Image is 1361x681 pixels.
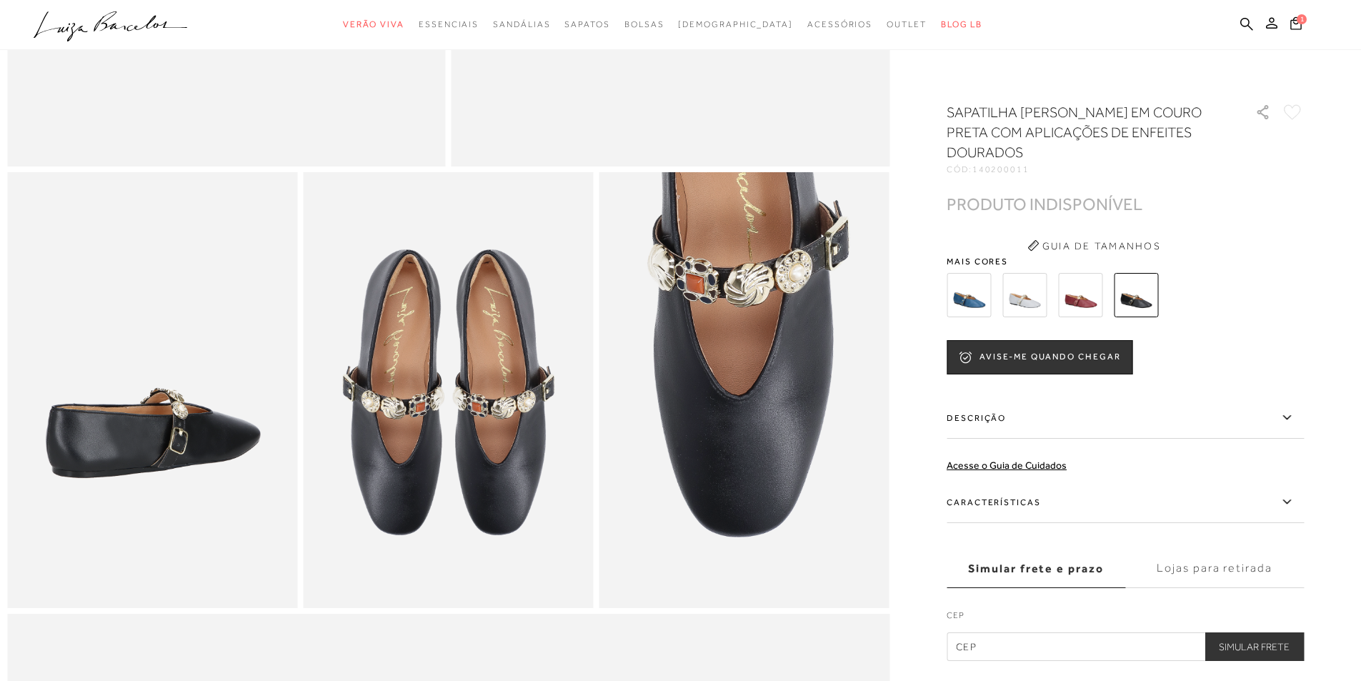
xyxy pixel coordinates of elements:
[1058,273,1102,317] img: SAPATILHA MARY JANE EM COURO MARSALA COM APLICAÇÕES DE ENFEITES DOURADOS
[947,197,1142,212] div: PRODUTO INDISPONÍVEL
[947,340,1132,374] button: AVISE-ME QUANDO CHEGAR
[1205,632,1304,661] button: Simular Frete
[678,19,793,29] span: [DEMOGRAPHIC_DATA]
[947,257,1304,266] span: Mais cores
[807,11,872,38] a: categoryNavScreenReaderText
[624,11,664,38] a: categoryNavScreenReaderText
[7,172,297,607] img: image
[493,19,550,29] span: Sandálias
[564,19,609,29] span: Sapatos
[941,19,982,29] span: BLOG LB
[678,11,793,38] a: noSubCategoriesText
[1114,273,1158,317] img: SAPATILHA MARY JANE EM COURO PRETA COM APLICAÇÕES DE ENFEITES DOURADOS
[624,19,664,29] span: Bolsas
[972,164,1030,174] span: 140200011
[947,632,1304,661] input: CEP
[947,397,1304,439] label: Descrição
[343,11,404,38] a: categoryNavScreenReaderText
[419,11,479,38] a: categoryNavScreenReaderText
[947,482,1304,523] label: Características
[947,609,1304,629] label: CEP
[493,11,550,38] a: categoryNavScreenReaderText
[303,172,593,607] img: image
[564,11,609,38] a: categoryNavScreenReaderText
[947,102,1215,162] h1: SAPATILHA [PERSON_NAME] EM COURO PRETA COM APLICAÇÕES DE ENFEITES DOURADOS
[887,19,927,29] span: Outlet
[1286,16,1306,35] button: 1
[807,19,872,29] span: Acessórios
[343,19,404,29] span: Verão Viva
[1022,234,1165,257] button: Guia de Tamanhos
[947,273,991,317] img: SAPATILHA MARY JANE EM COURO AZUL DENIM COM APLICAÇÕES DE ENFEITES DOURADOS
[947,459,1067,471] a: Acesse o Guia de Cuidados
[947,550,1125,588] label: Simular frete e prazo
[1002,273,1047,317] img: SAPATILHA MARY JANE EM COURO CINZA ESTANHO COM APLICAÇÕES DE ENFEITES DOURADOS
[887,11,927,38] a: categoryNavScreenReaderText
[599,172,889,607] img: image
[419,19,479,29] span: Essenciais
[1125,550,1304,588] label: Lojas para retirada
[941,11,982,38] a: BLOG LB
[1297,14,1307,24] span: 1
[947,165,1232,174] div: CÓD:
